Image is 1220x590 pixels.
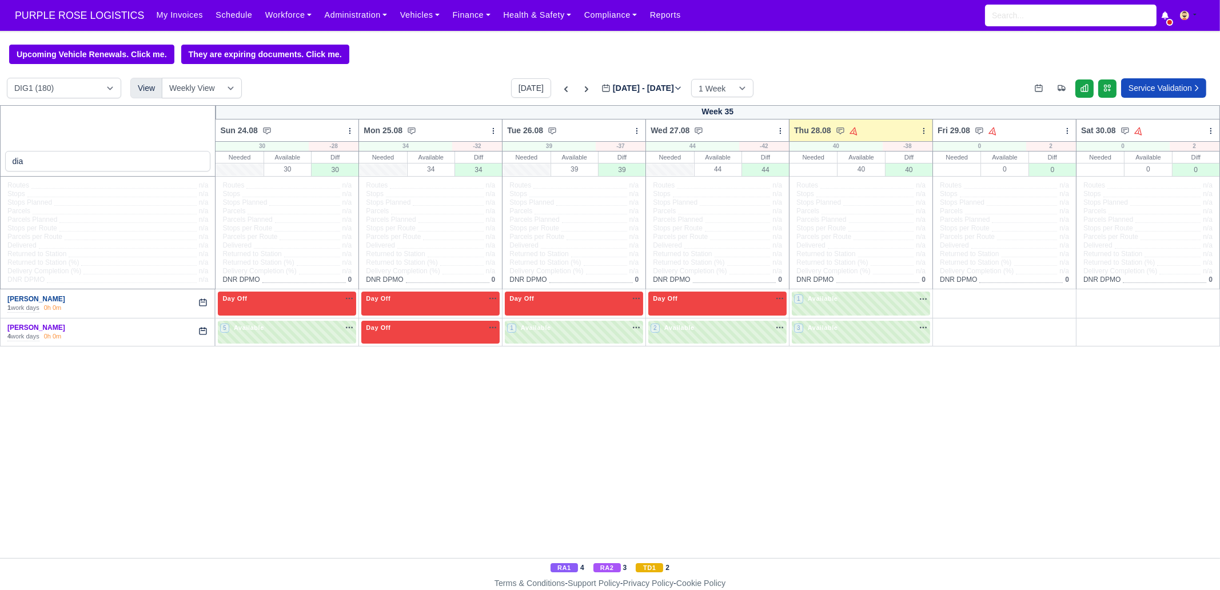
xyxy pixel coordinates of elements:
[653,276,690,284] span: DNR DPMO
[130,78,162,98] div: View
[342,216,352,224] span: n/a
[509,233,564,241] span: Parcels per Route
[796,276,834,284] span: DNR DPMO
[981,163,1028,175] div: 0
[940,233,995,241] span: Parcels per Route
[222,216,272,224] span: Parcels Planned
[1059,181,1069,189] span: n/a
[1203,181,1213,189] span: n/a
[796,241,826,250] span: Delivered
[916,207,926,215] span: n/a
[366,216,416,224] span: Parcels Planned
[796,224,846,233] span: Stops per Route
[1081,125,1116,136] span: Sat 30.08
[199,198,209,206] span: n/a
[1059,198,1069,206] span: n/a
[1203,190,1213,198] span: n/a
[509,198,554,207] span: Stops Planned
[507,125,543,136] span: Tue 26.08
[342,267,352,275] span: n/a
[742,152,789,163] div: Diff
[886,163,932,176] div: 40
[199,181,209,189] span: n/a
[1059,233,1069,241] span: n/a
[342,207,352,215] span: n/a
[309,142,358,151] div: -28
[222,276,260,284] span: DNR DPMO
[7,207,30,216] span: Parcels
[940,276,977,284] span: DNR DPMO
[486,207,496,215] span: n/a
[509,241,539,250] span: Delivered
[342,198,352,206] span: n/a
[312,152,358,163] div: Diff
[209,4,258,26] a: Schedule
[509,190,527,198] span: Stops
[264,152,311,163] div: Available
[199,276,209,284] span: n/a
[796,181,818,190] span: Routes
[486,224,496,232] span: n/a
[916,216,926,224] span: n/a
[492,276,496,284] span: 0
[739,142,789,151] div: -42
[1059,190,1069,198] span: n/a
[940,190,958,198] span: Stops
[629,207,639,215] span: n/a
[568,579,620,588] a: Support Policy
[1059,258,1069,266] span: n/a
[509,224,559,233] span: Stops per Route
[7,304,11,311] strong: 1
[1203,233,1213,241] span: n/a
[916,190,926,198] span: n/a
[1083,250,1142,258] span: Returned to Station
[806,294,840,302] span: Available
[651,294,680,302] span: Day Off
[653,198,697,207] span: Stops Planned
[507,324,516,333] span: 1
[1083,207,1106,216] span: Parcels
[366,241,395,250] span: Delivered
[7,216,57,224] span: Parcels Planned
[794,324,803,333] span: 3
[1203,267,1213,275] span: n/a
[312,163,358,176] div: 30
[7,241,37,250] span: Delivered
[772,258,782,266] span: n/a
[44,332,62,341] div: 0h 0m
[629,267,639,275] span: n/a
[507,294,536,302] span: Day Off
[1077,142,1169,151] div: 0
[629,241,639,249] span: n/a
[199,250,209,258] span: n/a
[9,45,174,64] a: Upcoming Vehicle Renewals. Click me.
[635,276,639,284] span: 0
[5,151,211,172] input: Search contractors...
[790,142,882,151] div: 40
[394,4,446,26] a: Vehicles
[653,224,703,233] span: Stops per Route
[497,4,578,26] a: Health & Safety
[653,241,682,250] span: Delivered
[580,563,584,572] strong: 4
[629,216,639,224] span: n/a
[511,78,551,98] button: [DATE]
[199,267,209,275] span: n/a
[348,276,352,284] span: 0
[629,224,639,232] span: n/a
[1121,78,1206,98] a: Service Validation
[359,142,452,151] div: 34
[653,250,712,258] span: Returned to Station
[199,233,209,241] span: n/a
[220,324,229,333] span: 5
[551,152,598,163] div: Available
[772,233,782,241] span: n/a
[940,258,1011,267] span: Returned to Station (%)
[408,152,454,163] div: Available
[940,241,969,250] span: Delivered
[486,233,496,241] span: n/a
[695,152,741,163] div: Available
[940,267,1014,276] span: Delivery Completion (%)
[1083,198,1128,207] span: Stops Planned
[772,250,782,258] span: n/a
